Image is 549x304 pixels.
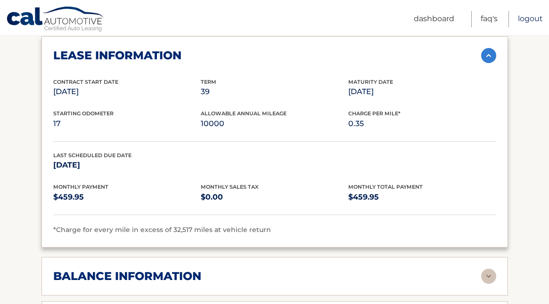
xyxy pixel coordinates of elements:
[348,184,423,190] span: Monthly Total Payment
[53,184,108,190] span: Monthly Payment
[201,191,348,204] p: $0.00
[201,110,287,117] span: Allowable Annual Mileage
[53,152,131,159] span: Last Scheduled Due Date
[518,11,543,27] a: Logout
[348,117,496,130] p: 0.35
[53,159,201,172] p: [DATE]
[53,117,201,130] p: 17
[201,79,216,85] span: Term
[481,48,496,63] img: accordion-active.svg
[53,225,271,234] span: *Charge for every mile in excess of 32,517 miles at vehicle return
[348,110,401,117] span: Charge Per Mile*
[201,117,348,130] p: 10000
[201,85,348,98] p: 39
[348,85,496,98] p: [DATE]
[53,110,114,117] span: Starting Odometer
[348,79,393,85] span: Maturity Date
[481,11,498,27] a: FAQ's
[348,191,496,204] p: $459.95
[53,191,201,204] p: $459.95
[53,48,181,63] h2: lease information
[201,184,259,190] span: Monthly Sales Tax
[6,6,105,33] a: Cal Automotive
[53,79,118,85] span: Contract Start Date
[53,269,201,283] h2: balance information
[53,85,201,98] p: [DATE]
[414,11,454,27] a: Dashboard
[481,269,496,284] img: accordion-rest.svg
